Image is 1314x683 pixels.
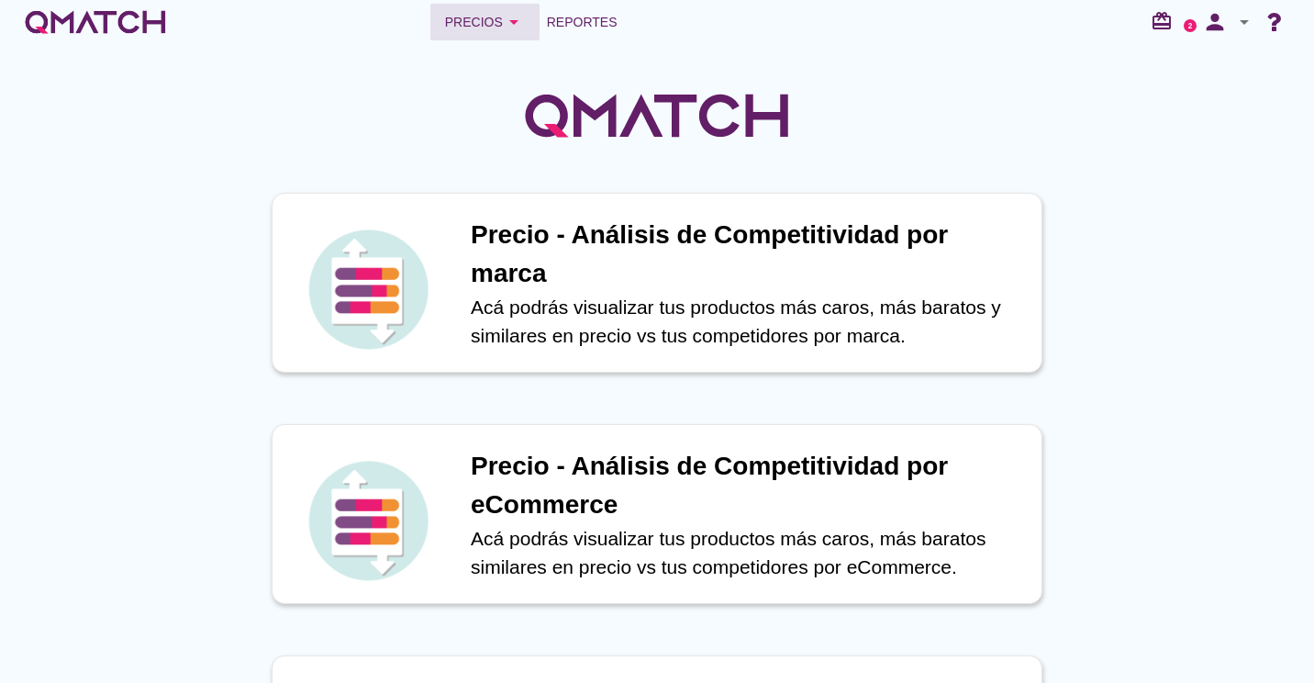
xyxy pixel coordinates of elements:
[547,11,618,33] span: Reportes
[471,216,1023,293] h1: Precio - Análisis de Competitividad por marca
[430,4,540,40] button: Precios
[471,293,1023,351] p: Acá podrás visualizar tus productos más caros, más baratos y similares en precio vs tus competido...
[1233,11,1255,33] i: arrow_drop_down
[304,225,432,353] img: icon
[304,456,432,585] img: icon
[471,524,1023,582] p: Acá podrás visualizar tus productos más caros, más baratos similares en precio vs tus competidore...
[246,424,1068,604] a: iconPrecio - Análisis de Competitividad por eCommerceAcá podrás visualizar tus productos más caro...
[1197,9,1233,35] i: person
[445,11,525,33] div: Precios
[22,4,169,40] a: white-qmatch-logo
[1151,10,1180,32] i: redeem
[503,11,525,33] i: arrow_drop_down
[540,4,625,40] a: Reportes
[1188,21,1193,29] text: 2
[519,70,795,162] img: QMatchLogo
[246,193,1068,373] a: iconPrecio - Análisis de Competitividad por marcaAcá podrás visualizar tus productos más caros, m...
[1184,19,1197,32] a: 2
[471,447,1023,524] h1: Precio - Análisis de Competitividad por eCommerce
